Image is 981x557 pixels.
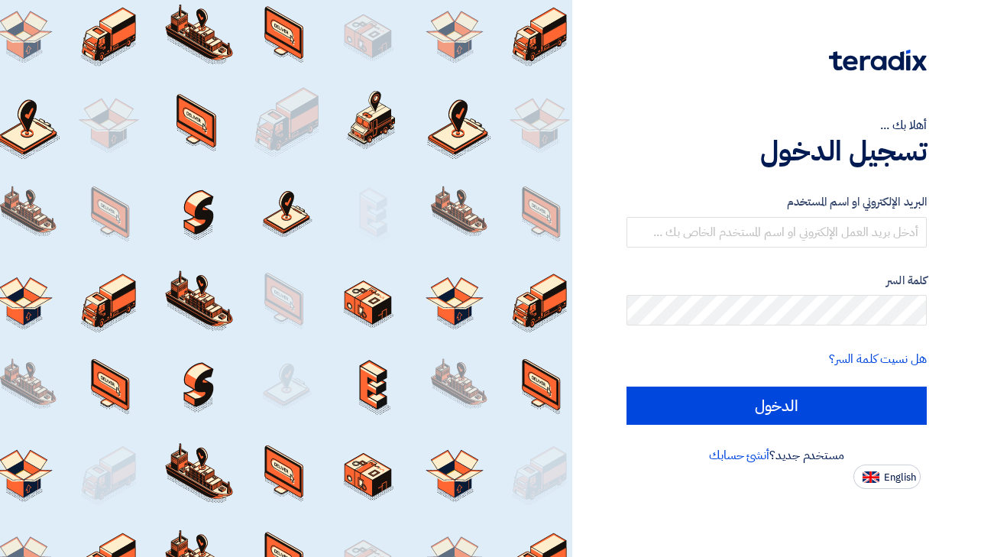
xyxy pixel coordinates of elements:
input: أدخل بريد العمل الإلكتروني او اسم المستخدم الخاص بك ... [626,217,927,248]
a: هل نسيت كلمة السر؟ [829,350,927,368]
span: English [884,472,916,483]
label: البريد الإلكتروني او اسم المستخدم [626,193,927,211]
div: أهلا بك ... [626,116,927,134]
button: English [853,465,921,489]
a: أنشئ حسابك [709,446,769,465]
img: Teradix logo [829,50,927,71]
div: مستخدم جديد؟ [626,446,927,465]
img: en-US.png [863,471,879,483]
input: الدخول [626,387,927,425]
label: كلمة السر [626,272,927,290]
h1: تسجيل الدخول [626,134,927,168]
